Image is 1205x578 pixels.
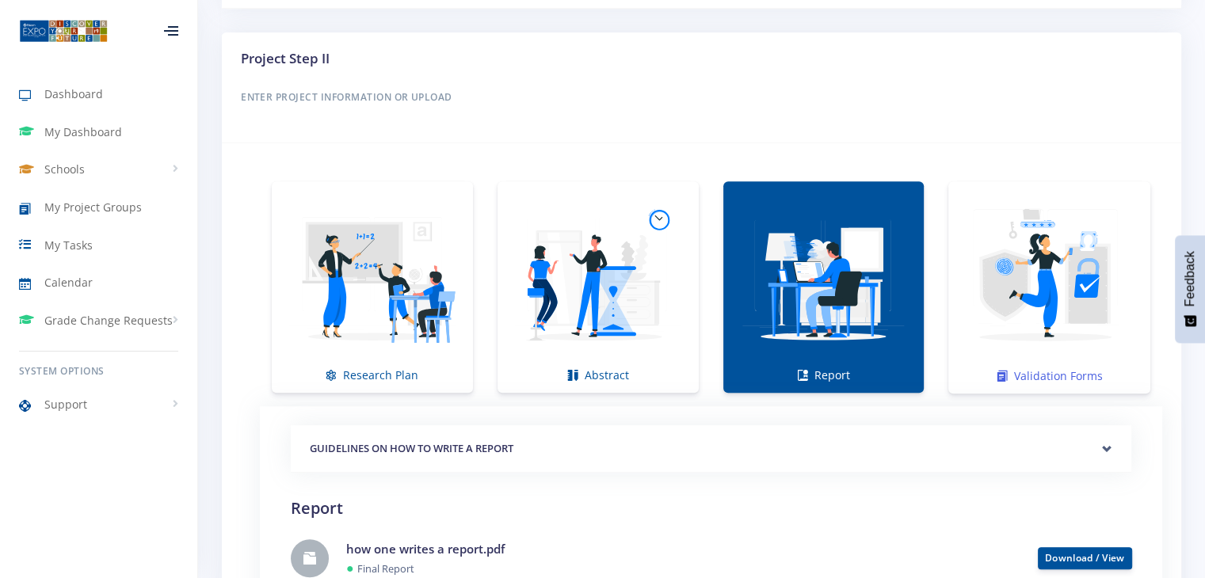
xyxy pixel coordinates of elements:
h6: Enter Project Information or Upload [241,87,1162,108]
span: My Dashboard [44,124,122,140]
img: Report [736,191,912,367]
img: Abstract [510,191,686,367]
img: Research Plan [284,191,460,367]
h2: Report [291,496,1131,520]
small: Final Report [357,561,414,576]
button: Feedback - Show survey [1175,235,1205,343]
a: Validation Forms [948,181,1150,394]
a: Abstract [498,181,699,393]
span: My Tasks [44,237,93,253]
span: Grade Change Requests [44,312,173,329]
img: ... [19,18,108,44]
span: Support [44,396,87,413]
button: Download / View [1038,547,1132,569]
span: Schools [44,161,85,177]
h4: how one writes a report.pdf [346,540,1014,558]
span: My Project Groups [44,199,142,215]
a: Report [723,181,925,393]
h6: System Options [19,364,178,378]
a: Download / View [1045,551,1125,565]
span: Dashboard [44,86,103,102]
span: ● [346,559,354,576]
span: Feedback [1183,251,1197,306]
a: Research Plan [272,181,473,393]
h5: GUIDELINES ON HOW TO WRITE A REPORT [310,441,1112,457]
span: Calendar [44,274,93,291]
h3: Project Step II [241,48,1162,69]
img: Validation Forms [961,191,1138,367]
